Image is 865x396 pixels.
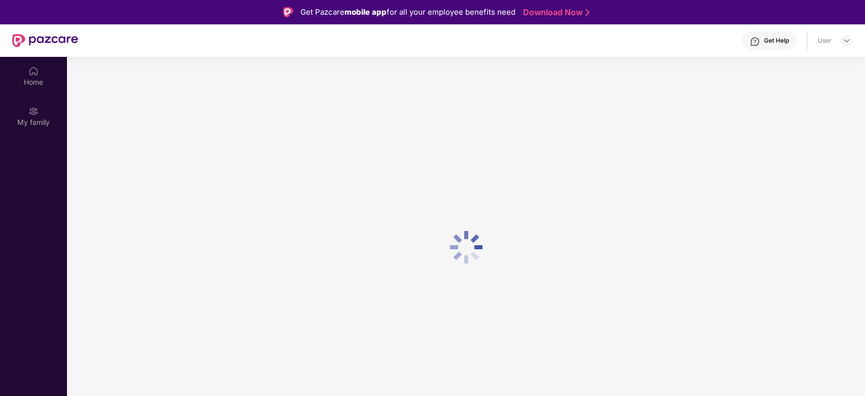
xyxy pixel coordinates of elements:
a: Download Now [523,7,586,18]
div: Get Pazcare for all your employee benefits need [300,6,515,18]
img: Logo [283,7,293,17]
img: svg+xml;base64,PHN2ZyBpZD0iSGVscC0zMngzMiIgeG1sbnM9Imh0dHA6Ly93d3cudzMub3JnLzIwMDAvc3ZnIiB3aWR0aD... [750,37,760,47]
div: User [818,37,832,45]
strong: mobile app [344,7,387,17]
img: svg+xml;base64,PHN2ZyBpZD0iRHJvcGRvd24tMzJ4MzIiIHhtbG5zPSJodHRwOi8vd3d3LnczLm9yZy8yMDAwL3N2ZyIgd2... [843,37,851,45]
img: Stroke [585,7,590,18]
div: Get Help [764,37,789,45]
img: svg+xml;base64,PHN2ZyB3aWR0aD0iMjAiIGhlaWdodD0iMjAiIHZpZXdCb3g9IjAgMCAyMCAyMCIgZmlsbD0ibm9uZSIgeG... [28,106,39,116]
img: svg+xml;base64,PHN2ZyBpZD0iSG9tZSIgeG1sbnM9Imh0dHA6Ly93d3cudzMub3JnLzIwMDAvc3ZnIiB3aWR0aD0iMjAiIG... [28,66,39,76]
img: New Pazcare Logo [12,34,78,47]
